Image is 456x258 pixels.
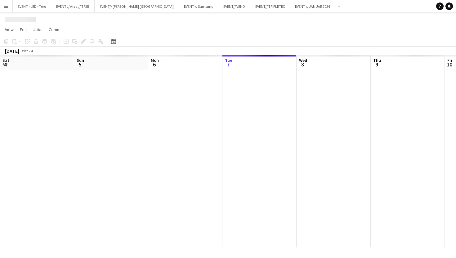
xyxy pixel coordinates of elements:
[5,48,19,54] div: [DATE]
[5,27,14,32] span: View
[179,0,218,12] button: EVENT // Samsung
[31,25,45,34] a: Jobs
[290,0,335,12] button: EVENT // JANUAR 2026
[447,57,452,63] span: Fri
[298,61,307,68] span: 8
[95,0,179,12] button: EVENT// [PERSON_NAME] [GEOGRAPHIC_DATA]
[250,0,290,12] button: EVENT// TRIPLETEX
[17,25,29,34] a: Edit
[373,57,381,63] span: Thu
[20,48,36,53] span: Week 41
[2,61,9,68] span: 4
[20,27,27,32] span: Edit
[51,0,95,12] button: EVENT // Atea // TP2B
[299,57,307,63] span: Wed
[151,57,159,63] span: Mon
[224,61,232,68] span: 7
[49,27,63,32] span: Comms
[446,61,452,68] span: 10
[218,0,250,12] button: EVENT// VEND
[372,61,381,68] span: 9
[33,27,42,32] span: Jobs
[2,25,16,34] a: View
[76,61,84,68] span: 5
[225,57,232,63] span: Tue
[46,25,65,34] a: Comms
[2,57,9,63] span: Sat
[150,61,159,68] span: 6
[13,0,51,12] button: EVENT - LED - Toro
[77,57,84,63] span: Sun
